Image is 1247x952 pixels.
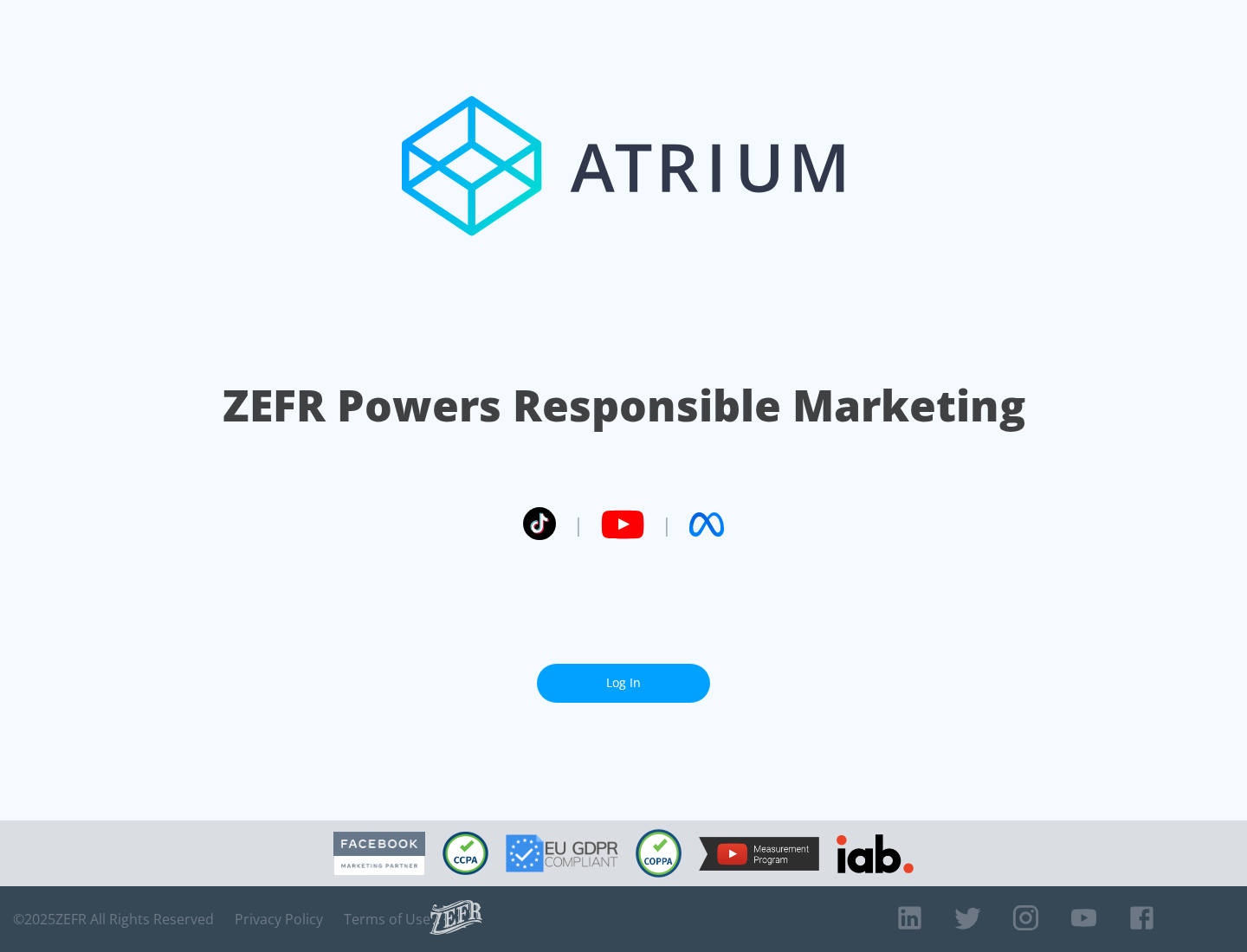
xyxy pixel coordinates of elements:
img: GDPR Compliant [506,834,618,872]
img: CCPA Compliant [443,832,488,875]
span: | [573,511,584,537]
img: YouTube Measurement Program [699,837,819,871]
img: Facebook Marketing Partner [333,832,425,876]
h1: ZEFR Powers Responsible Marketing [223,376,1025,435]
span: | [662,511,672,537]
img: COPPA Compliant [636,829,682,878]
span: © 2025 ZEFR All Rights Reserved [13,910,214,928]
a: Privacy Policy [235,910,323,928]
img: IAB [837,834,914,873]
a: Terms of Use [344,910,430,928]
a: Log In [537,664,710,703]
